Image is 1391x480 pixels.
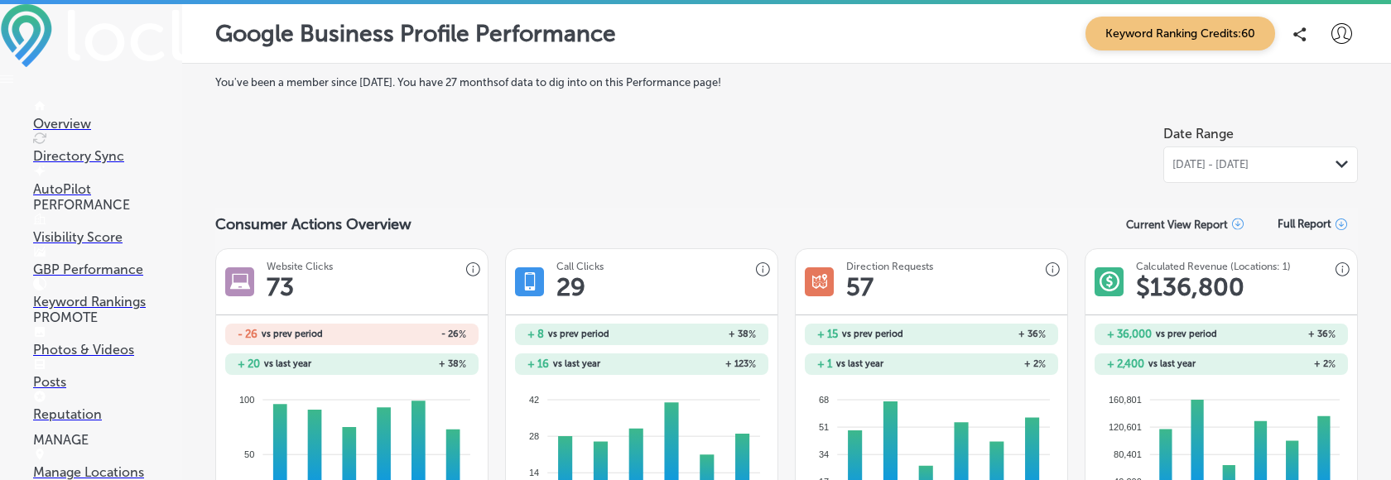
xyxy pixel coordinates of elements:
[1107,328,1152,340] h2: + 36,000
[215,20,616,47] p: Google Business Profile Performance
[1136,272,1244,302] h1: $ 136,800
[817,358,832,370] h2: + 1
[529,431,539,441] tspan: 28
[33,342,182,358] p: Photos & Videos
[264,359,311,368] span: vs last year
[817,328,838,340] h2: + 15
[33,229,182,245] p: Visibility Score
[1148,359,1196,368] span: vs last year
[846,272,874,302] h1: 57
[819,449,829,459] tspan: 34
[215,76,1358,89] label: You've been a member since [DATE] . You have 27 months of data to dig into on this Performance page!
[33,100,182,132] a: Overview
[748,358,756,370] span: %
[529,468,539,478] tspan: 14
[1172,158,1249,171] span: [DATE] - [DATE]
[1038,358,1046,370] span: %
[33,326,182,358] a: Photos & Videos
[267,261,333,272] h3: Website Clicks
[1328,358,1336,370] span: %
[33,148,182,164] p: Directory Sync
[1109,394,1142,404] tspan: 160,801
[33,116,182,132] p: Overview
[238,358,260,370] h2: + 20
[33,214,182,245] a: Visibility Score
[33,262,182,277] p: GBP Performance
[33,132,182,164] a: Directory Sync
[1221,329,1336,340] h2: + 36
[33,197,182,213] p: PERFORMANCE
[527,358,549,370] h2: + 16
[352,358,466,370] h2: + 38
[215,215,412,233] span: Consumer Actions Overview
[33,246,182,277] a: GBP Performance
[352,329,466,340] h2: - 26
[931,358,1046,370] h2: + 2
[262,329,323,338] span: vs prev period
[244,449,254,459] tspan: 50
[556,261,604,272] h3: Call Clicks
[556,272,585,302] h1: 29
[459,358,466,370] span: %
[33,406,182,422] p: Reputation
[33,464,182,480] p: Manage Locations
[33,358,182,390] a: Posts
[1328,329,1336,340] span: %
[33,432,182,448] p: MANAGE
[527,328,544,340] h2: + 8
[1109,422,1142,432] tspan: 120,601
[1126,218,1228,231] p: Current View Report
[642,329,756,340] h2: + 38
[548,329,609,338] span: vs prev period
[459,329,466,340] span: %
[33,294,182,310] p: Keyword Rankings
[836,359,883,368] span: vs last year
[642,358,756,370] h2: + 123
[1038,329,1046,340] span: %
[33,449,182,480] a: Manage Locations
[33,310,182,325] p: PROMOTE
[33,181,182,197] p: AutoPilot
[1278,218,1331,230] span: Full Report
[553,359,600,368] span: vs last year
[529,394,539,404] tspan: 42
[1107,358,1144,370] h2: + 2,400
[1163,126,1234,142] label: Date Range
[238,328,258,340] h2: - 26
[819,422,829,432] tspan: 51
[1114,449,1142,459] tspan: 80,401
[1136,261,1291,272] h3: Calculated Revenue (Locations: 1)
[846,261,933,272] h3: Direction Requests
[33,374,182,390] p: Posts
[1221,358,1336,370] h2: + 2
[1085,17,1275,50] span: Keyword Ranking Credits: 60
[819,394,829,404] tspan: 68
[239,394,254,404] tspan: 100
[267,272,294,302] h1: 73
[33,166,182,197] a: AutoPilot
[842,329,903,338] span: vs prev period
[748,329,756,340] span: %
[931,329,1046,340] h2: + 36
[33,391,182,422] a: Reputation
[1156,329,1217,338] span: vs prev period
[33,278,182,310] a: Keyword Rankings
